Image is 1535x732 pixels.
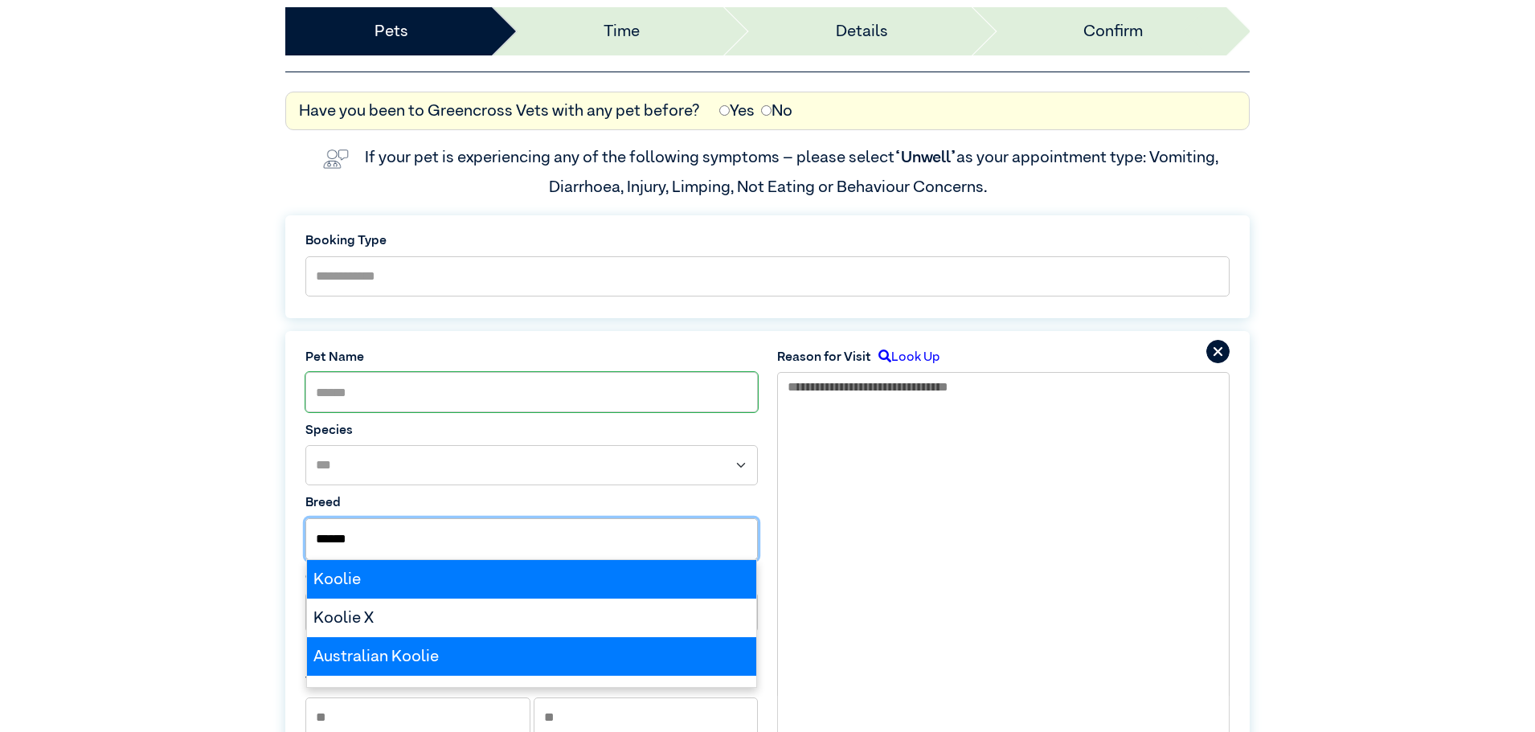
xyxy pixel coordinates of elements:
label: Colour [305,568,758,587]
label: Reason for Visit [777,348,871,367]
label: Species [305,421,758,440]
input: No [761,105,772,116]
span: “Unwell” [894,149,956,166]
div: Koolie X [307,599,756,637]
label: Pet Age [305,641,353,660]
label: Booking Type [305,231,1230,251]
label: Have you been to Greencross Vets with any pet before? [299,99,700,123]
div: Koolie [307,560,756,599]
img: vet [317,143,355,175]
a: Pets [375,19,408,43]
input: Yes [719,105,730,116]
label: Years [305,673,338,692]
div: Australian Koolie X [307,676,756,714]
label: Look Up [871,348,939,367]
label: Breed [305,493,758,513]
label: Pet Name [305,348,758,367]
div: Australian Koolie [307,637,756,676]
label: If your pet is experiencing any of the following symptoms – please select as your appointment typ... [365,149,1222,194]
label: No [761,99,792,123]
label: Yes [719,99,755,123]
